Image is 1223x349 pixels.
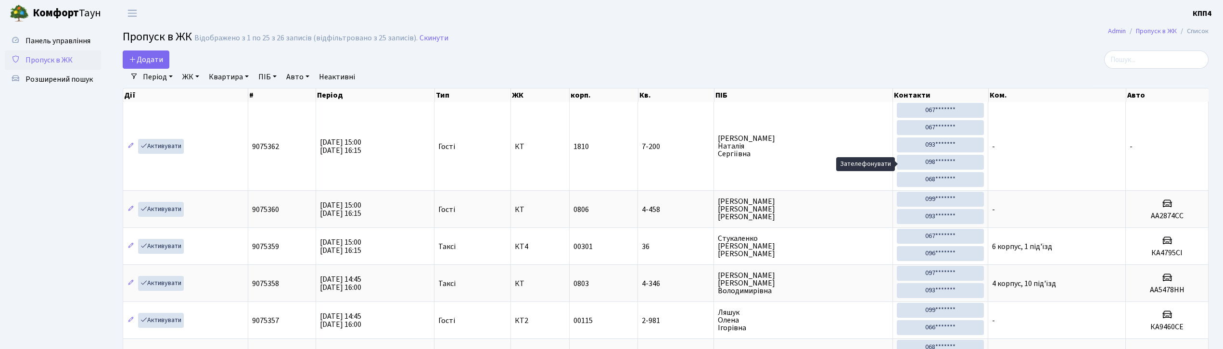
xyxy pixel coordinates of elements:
[129,54,163,65] span: Додати
[511,88,570,102] th: ЖК
[252,278,279,289] span: 9075358
[5,70,101,89] a: Розширений пошук
[1130,286,1204,295] h5: AA5478HH
[1108,26,1126,36] a: Admin
[320,274,361,293] span: [DATE] 14:45 [DATE] 16:00
[252,141,279,152] span: 9075362
[438,280,456,287] span: Таксі
[1130,212,1204,221] h5: АА2874СС
[194,34,418,43] div: Відображено з 1 по 25 з 26 записів (відфільтровано з 25 записів).
[573,204,589,215] span: 0806
[989,88,1126,102] th: Ком.
[138,239,184,254] a: Активувати
[893,88,988,102] th: Контакти
[320,137,361,156] span: [DATE] 15:00 [DATE] 16:15
[638,88,714,102] th: Кв.
[515,317,565,324] span: КТ2
[5,50,101,70] a: Пропуск в ЖК
[252,204,279,215] span: 9075360
[642,280,710,287] span: 4-346
[573,141,589,152] span: 1810
[420,34,448,43] a: Скинути
[992,204,995,215] span: -
[992,141,995,152] span: -
[138,139,184,154] a: Активувати
[992,241,1052,252] span: 6 корпус, 1 під'їзд
[320,311,361,330] span: [DATE] 14:45 [DATE] 16:00
[718,309,888,332] span: Ляшук Олена Ігорівна
[1130,249,1204,258] h5: КА4795СІ
[515,143,565,150] span: КТ
[316,88,434,102] th: Період
[25,36,90,46] span: Панель управління
[255,69,280,85] a: ПІБ
[138,276,184,291] a: Активувати
[33,5,101,22] span: Таун
[138,313,184,328] a: Активувати
[714,88,893,102] th: ПІБ
[438,143,455,150] span: Гості
[120,5,144,21] button: Переключити навігацію
[438,317,455,324] span: Гості
[320,200,361,219] span: [DATE] 15:00 [DATE] 16:15
[573,315,593,326] span: 00115
[573,278,589,289] span: 0803
[123,28,192,45] span: Пропуск в ЖК
[570,88,638,102] th: корп.
[515,243,565,250] span: КТ4
[718,198,888,221] span: [PERSON_NAME] [PERSON_NAME] [PERSON_NAME]
[642,143,710,150] span: 7-200
[1193,8,1211,19] a: КПП4
[1136,26,1177,36] a: Пропуск в ЖК
[836,157,895,171] div: Зателефонувати
[1104,50,1209,69] input: Пошук...
[252,315,279,326] span: 9075357
[718,135,888,158] span: [PERSON_NAME] Наталія Сергіївна
[320,237,361,256] span: [DATE] 15:00 [DATE] 16:15
[642,317,710,324] span: 2-981
[138,202,184,217] a: Активувати
[642,206,710,213] span: 4-458
[1130,141,1133,152] span: -
[438,206,455,213] span: Гості
[178,69,203,85] a: ЖК
[123,88,248,102] th: Дії
[252,241,279,252] span: 9075359
[515,280,565,287] span: КТ
[1126,88,1209,102] th: Авто
[1130,323,1204,332] h5: КА9460СЕ
[5,31,101,50] a: Панель управління
[123,50,169,69] a: Додати
[25,74,93,85] span: Розширений пошук
[718,272,888,295] span: [PERSON_NAME] [PERSON_NAME] Володимирівна
[1094,21,1223,41] nav: breadcrumb
[642,243,710,250] span: 36
[992,278,1056,289] span: 4 корпус, 10 під'їзд
[139,69,177,85] a: Період
[33,5,79,21] b: Комфорт
[438,243,456,250] span: Таксі
[10,4,29,23] img: logo.png
[248,88,316,102] th: #
[315,69,359,85] a: Неактивні
[992,315,995,326] span: -
[205,69,253,85] a: Квартира
[435,88,511,102] th: Тип
[573,241,593,252] span: 00301
[515,206,565,213] span: КТ
[25,55,73,65] span: Пропуск в ЖК
[718,235,888,258] span: Стукаленко [PERSON_NAME] [PERSON_NAME]
[282,69,313,85] a: Авто
[1177,26,1209,37] li: Список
